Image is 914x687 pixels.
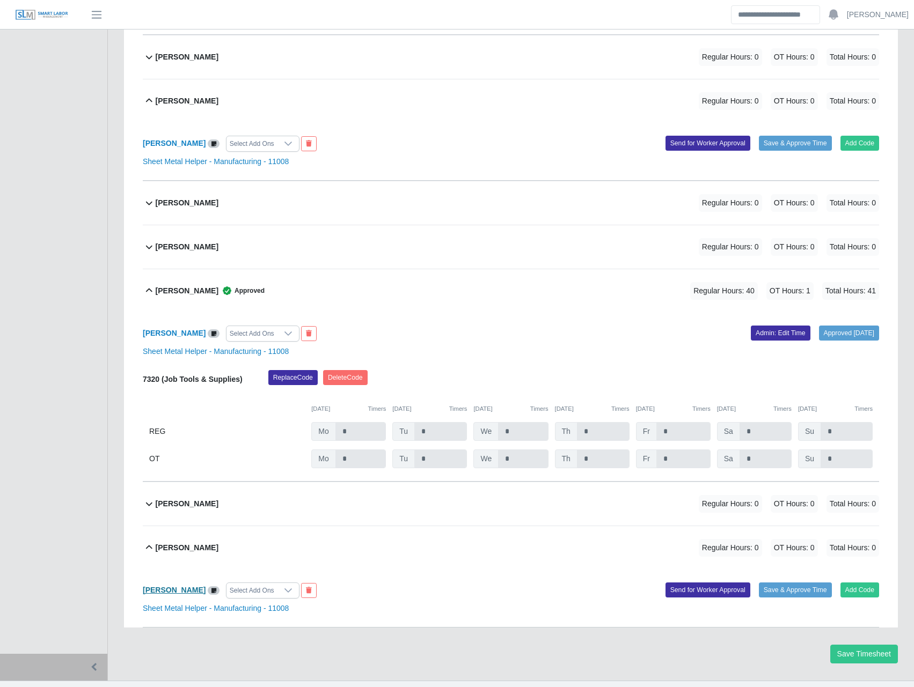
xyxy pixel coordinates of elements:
div: [DATE] [311,404,386,413]
button: Timers [773,404,792,413]
span: Total Hours: 0 [827,238,879,256]
span: Regular Hours: 0 [699,495,762,513]
span: Su [798,422,821,441]
a: Sheet Metal Helper - Manufacturing - 11008 [143,604,289,612]
div: Select Add Ons [226,583,277,598]
button: Add Code [840,582,880,597]
span: OT Hours: 0 [771,238,818,256]
span: Total Hours: 41 [822,282,879,300]
span: Sa [717,422,740,441]
button: Timers [530,404,549,413]
span: Regular Hours: 40 [690,282,758,300]
div: [DATE] [636,404,711,413]
a: Sheet Metal Helper - Manufacturing - 11008 [143,347,289,356]
b: [PERSON_NAME] [156,285,218,297]
a: View/Edit Notes [208,586,220,594]
div: Select Add Ons [226,136,277,151]
span: Regular Hours: 0 [699,48,762,66]
button: [PERSON_NAME] Regular Hours: 0 OT Hours: 0 Total Hours: 0 [143,526,879,570]
a: [PERSON_NAME] [847,9,909,20]
span: Th [555,422,577,441]
span: Regular Hours: 0 [699,92,762,110]
span: OT Hours: 1 [766,282,814,300]
button: End Worker & Remove from the Timesheet [301,583,317,598]
span: Approved [218,285,265,296]
div: [DATE] [473,404,548,413]
a: [PERSON_NAME] [143,586,206,594]
button: Save & Approve Time [759,582,832,597]
b: [PERSON_NAME] [156,197,218,209]
span: Regular Hours: 0 [699,194,762,212]
span: OT Hours: 0 [771,194,818,212]
b: [PERSON_NAME] [156,241,218,253]
span: Fr [636,449,657,468]
span: OT Hours: 0 [771,495,818,513]
button: [PERSON_NAME] Regular Hours: 0 OT Hours: 0 Total Hours: 0 [143,225,879,269]
span: OT Hours: 0 [771,48,818,66]
b: [PERSON_NAME] [156,542,218,553]
input: Search [731,5,820,24]
span: Su [798,449,821,468]
div: Select Add Ons [226,326,277,341]
a: View/Edit Notes [208,329,220,337]
div: [DATE] [798,404,873,413]
span: Total Hours: 0 [827,48,879,66]
div: [DATE] [717,404,792,413]
button: [PERSON_NAME] Regular Hours: 0 OT Hours: 0 Total Hours: 0 [143,35,879,79]
button: Timers [449,404,467,413]
span: We [473,422,499,441]
img: SLM Logo [15,9,69,21]
button: [PERSON_NAME] Approved Regular Hours: 40 OT Hours: 1 Total Hours: 41 [143,269,879,313]
span: Sa [717,449,740,468]
b: [PERSON_NAME] [156,95,218,107]
button: Timers [611,404,630,413]
b: [PERSON_NAME] [156,498,218,509]
span: Total Hours: 0 [827,539,879,557]
button: Timers [854,404,873,413]
button: ReplaceCode [268,370,318,385]
span: Total Hours: 0 [827,92,879,110]
button: End Worker & Remove from the Timesheet [301,326,317,341]
a: Admin: Edit Time [751,326,810,341]
button: DeleteCode [323,370,368,385]
a: Sheet Metal Helper - Manufacturing - 11008 [143,157,289,166]
span: Mo [311,449,335,468]
button: End Worker & Remove from the Timesheet [301,136,317,151]
a: View/Edit Notes [208,139,220,147]
span: Fr [636,422,657,441]
b: [PERSON_NAME] [156,51,218,63]
span: OT Hours: 0 [771,539,818,557]
button: Send for Worker Approval [666,582,750,597]
a: [PERSON_NAME] [143,329,206,337]
span: We [473,449,499,468]
button: Timers [368,404,386,413]
button: Send for Worker Approval [666,136,750,151]
button: [PERSON_NAME] Regular Hours: 0 OT Hours: 0 Total Hours: 0 [143,181,879,225]
span: Th [555,449,577,468]
div: [DATE] [555,404,630,413]
a: Approved [DATE] [819,326,879,341]
button: Save Timesheet [830,645,898,663]
a: [PERSON_NAME] [143,139,206,147]
button: Save & Approve Time [759,136,832,151]
span: Tu [392,449,415,468]
div: REG [149,422,305,441]
span: Mo [311,422,335,441]
button: Timers [692,404,711,413]
div: OT [149,449,305,468]
button: [PERSON_NAME] Regular Hours: 0 OT Hours: 0 Total Hours: 0 [143,482,879,526]
div: [DATE] [392,404,467,413]
b: 7320 (Job Tools & Supplies) [143,375,243,383]
span: Regular Hours: 0 [699,238,762,256]
button: Add Code [840,136,880,151]
span: Tu [392,422,415,441]
span: Regular Hours: 0 [699,539,762,557]
span: OT Hours: 0 [771,92,818,110]
span: Total Hours: 0 [827,495,879,513]
button: [PERSON_NAME] Regular Hours: 0 OT Hours: 0 Total Hours: 0 [143,79,879,123]
span: Total Hours: 0 [827,194,879,212]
